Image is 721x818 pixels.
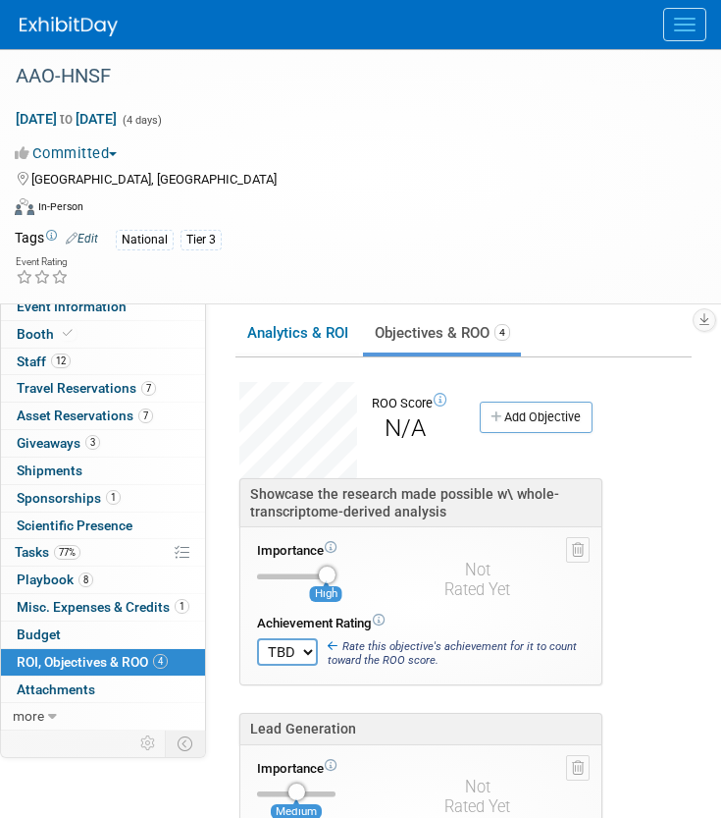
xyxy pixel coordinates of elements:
[121,114,162,127] span: (4 days)
[310,586,342,602] span: High
[1,594,205,621] a: Misc. Expenses & Credits1
[17,490,121,506] span: Sponsorships
[17,380,156,396] span: Travel Reservations
[1,294,205,320] a: Event Information
[17,463,82,478] span: Shipments
[17,627,61,642] span: Budget
[57,111,76,127] span: to
[17,435,100,451] span: Giveaways
[15,198,34,214] img: Format-Inperson.png
[85,435,100,450] span: 3
[363,314,521,353] a: Objectives & ROO4
[66,232,98,245] a: Edit
[257,615,585,633] div: Achievement Rating
[106,490,121,505] span: 1
[250,485,592,521] div: Showcase the research made possible w\ whole-transcriptome-derived analysis
[17,408,153,423] span: Asset Reservations
[1,677,205,703] a: Attachments
[138,409,153,423] span: 7
[1,539,205,566] a: Tasks77%
[328,639,577,667] span: Rate this objective's achievement for it to count toward the ROO score.
[1,567,205,593] a: Playbook8
[153,654,168,669] span: 4
[494,324,510,341] span: 4
[1,321,205,348] a: Booth
[17,518,132,533] span: Scientific Presence
[51,354,71,368] span: 12
[17,299,127,314] span: Event Information
[31,172,277,187] span: [GEOGRAPHIC_DATA], [GEOGRAPHIC_DATA]
[572,543,584,557] i: Remove Objective
[15,544,80,560] span: Tasks
[131,731,166,756] td: Personalize Event Tab Strip
[20,17,118,36] img: ExhibitDay
[663,8,706,41] button: Menu
[17,682,95,697] span: Attachments
[17,354,71,369] span: Staff
[17,654,168,670] span: ROI, Objectives & ROO
[37,199,83,214] div: In-Person
[17,572,93,587] span: Playbook
[54,545,80,560] span: 77%
[398,580,556,600] div: Rated Yet
[1,513,205,539] a: Scientific Presence
[175,599,189,614] span: 1
[572,761,584,775] i: Remove Objective
[398,561,556,580] div: Not
[1,622,205,648] a: Budget
[257,542,398,561] div: Importance
[166,731,206,756] td: Toggle Event Tabs
[9,59,682,94] div: AAO-HNSF
[15,228,98,250] td: Tags
[257,760,398,779] div: Importance
[15,195,682,225] div: Event Format
[1,430,205,457] a: Giveaways3
[1,458,205,484] a: Shipments
[398,797,556,817] div: Rated Yet
[1,349,205,375] a: Staff12
[15,143,125,164] button: Committed
[116,230,174,250] div: National
[13,708,44,724] span: more
[480,402,592,433] a: Add Objective
[1,403,205,429] a: Asset Reservations7
[141,381,156,396] span: 7
[63,328,73,339] i: Booth reservation complete
[1,375,205,402] a: Travel Reservations7
[17,599,189,615] span: Misc. Expenses & Credits
[250,720,592,737] div: Lead Generation
[15,110,118,128] span: [DATE] [DATE]
[180,230,222,250] div: Tier 3
[1,703,205,730] a: more
[372,395,447,413] div: ROO Score
[17,326,77,342] span: Booth
[398,778,556,797] div: Not
[1,649,205,676] a: ROI, Objectives & ROO4
[16,257,69,267] div: Event Rating
[78,573,93,587] span: 8
[235,314,359,353] a: Analytics & ROI
[1,485,205,512] a: Sponsorships1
